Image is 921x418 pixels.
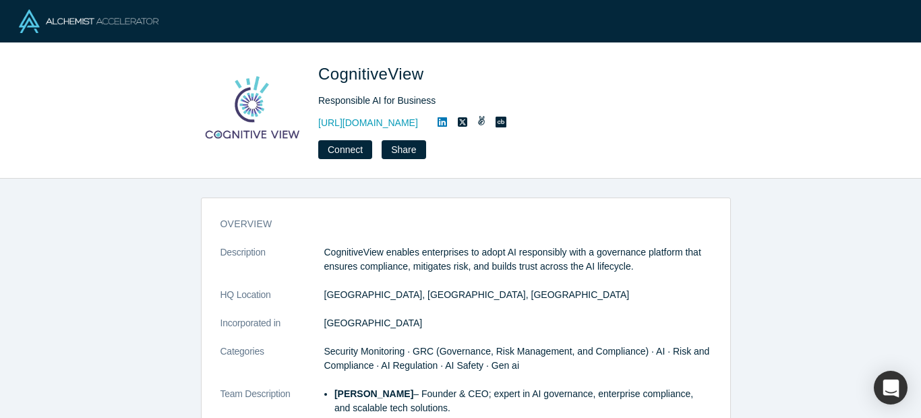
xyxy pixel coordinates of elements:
dd: [GEOGRAPHIC_DATA] [324,316,711,330]
img: Alchemist Logo [19,9,158,33]
strong: [PERSON_NAME] [334,388,413,399]
a: [URL][DOMAIN_NAME] [318,116,418,130]
dt: Categories [220,345,324,387]
p: CognitiveView enables enterprises to adopt AI responsibly with a governance platform that ensures... [324,245,711,274]
li: – Founder & CEO; expert in AI governance, enterprise compliance, and scalable tech solutions. [334,387,711,415]
div: Responsible AI for Business [318,94,696,108]
dt: Description [220,245,324,288]
dt: HQ Location [220,288,324,316]
dt: Incorporated in [220,316,324,345]
dd: [GEOGRAPHIC_DATA], [GEOGRAPHIC_DATA], [GEOGRAPHIC_DATA] [324,288,711,302]
h3: overview [220,217,692,231]
button: Connect [318,140,372,159]
button: Share [382,140,425,159]
span: CognitiveView [318,65,428,83]
img: CognitiveView's Logo [205,62,299,156]
span: Security Monitoring · GRC (Governance, Risk Management, and Compliance) · AI · Risk and Complianc... [324,346,710,371]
